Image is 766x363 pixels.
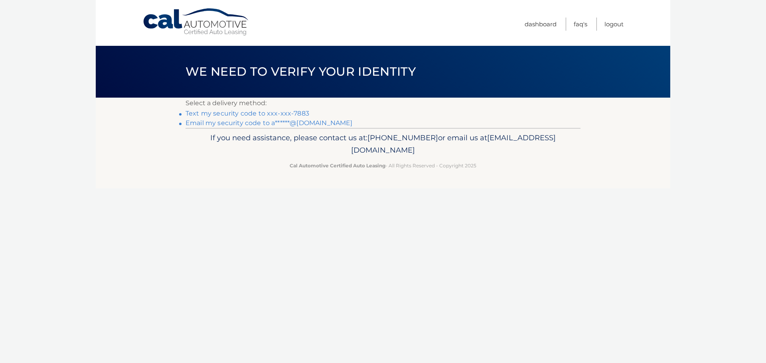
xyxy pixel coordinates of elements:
p: Select a delivery method: [186,98,580,109]
p: If you need assistance, please contact us at: or email us at [191,131,575,157]
a: Email my security code to a******@[DOMAIN_NAME] [186,119,353,127]
a: Text my security code to xxx-xxx-7883 [186,110,309,117]
p: - All Rights Reserved - Copyright 2025 [191,161,575,170]
a: FAQ's [574,18,587,31]
span: We need to verify your identity [186,64,416,79]
strong: Cal Automotive Certified Auto Leasing [290,163,385,169]
span: [PHONE_NUMBER] [367,133,438,142]
a: Dashboard [525,18,557,31]
a: Cal Automotive [142,8,250,36]
a: Logout [604,18,624,31]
